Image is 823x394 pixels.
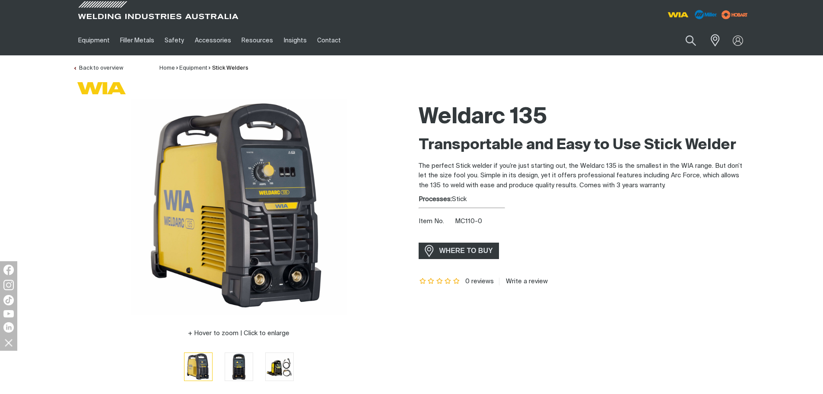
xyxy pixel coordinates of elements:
[465,278,494,285] span: 0 reviews
[419,196,452,202] strong: Processes:
[184,352,213,381] button: Go to slide 1
[665,30,705,51] input: Product name or item number...
[278,26,311,55] a: Insights
[73,26,581,55] nav: Main
[131,99,347,315] img: Weldarc 135
[1,335,16,350] img: hide socials
[179,65,207,71] a: Equipment
[212,65,248,71] a: Stick Welders
[419,136,750,155] h2: Transportable and Easy to Use Stick Welder
[73,65,123,71] a: Back to overview of Stick Welders
[225,352,253,381] button: Go to slide 2
[419,195,750,205] div: Stick
[419,279,461,285] span: Rating: {0}
[499,278,548,285] a: Write a review
[159,65,175,71] a: Home
[719,8,750,21] img: miller
[3,265,14,275] img: Facebook
[419,161,750,191] p: The perfect Stick welder if you’re just starting out, the Weldarc 135 is the smallest in the WIA ...
[419,217,454,227] span: Item No.
[159,26,189,55] a: Safety
[236,26,278,55] a: Resources
[676,30,705,51] button: Search products
[73,26,115,55] a: Equipment
[183,328,295,339] button: Hover to zoom | Click to enlarge
[455,218,482,224] span: MC110-0
[434,244,499,258] span: WHERE TO BUY
[190,26,236,55] a: Accessories
[184,353,212,381] img: Weldarc 135
[3,295,14,305] img: TikTok
[266,353,293,381] img: Weldarc 135
[3,280,14,290] img: Instagram
[265,352,294,381] button: Go to slide 3
[3,310,14,317] img: YouTube
[419,243,499,259] a: WHERE TO BUY
[225,353,253,381] img: Weldarc 135
[3,322,14,333] img: LinkedIn
[159,64,248,73] nav: Breadcrumb
[419,103,750,131] h1: Weldarc 135
[115,26,159,55] a: Filler Metals
[312,26,346,55] a: Contact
